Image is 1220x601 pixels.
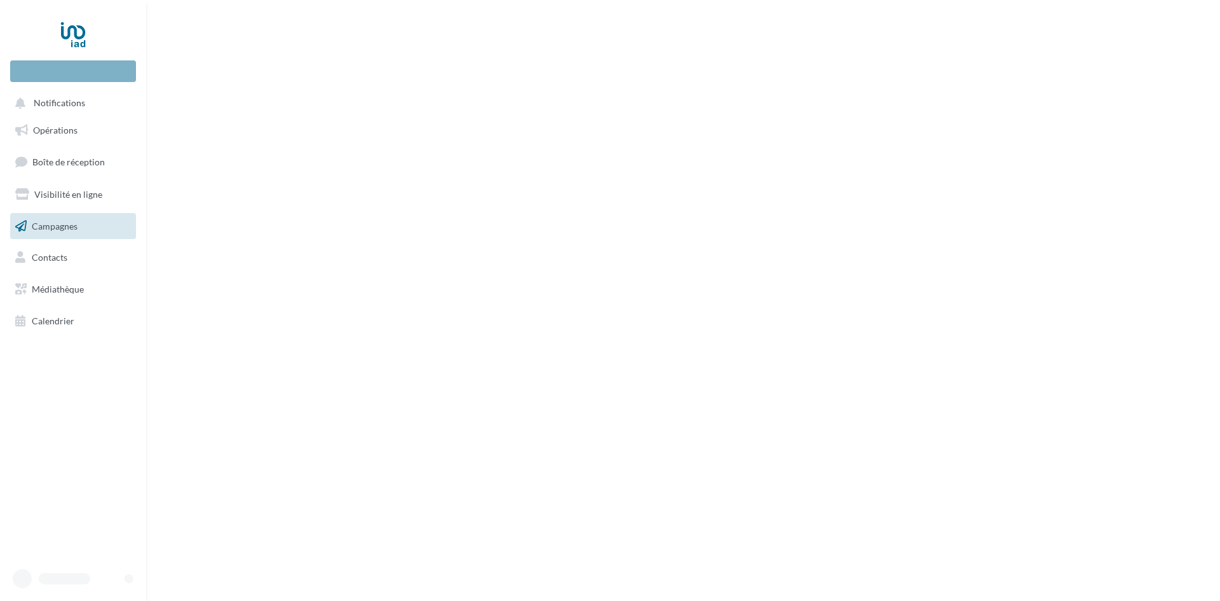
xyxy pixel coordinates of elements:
a: Médiathèque [8,276,139,303]
a: Visibilité en ligne [8,181,139,208]
span: Boîte de réception [32,156,105,167]
span: Médiathèque [32,284,84,294]
a: Calendrier [8,308,139,335]
span: Visibilité en ligne [34,189,102,200]
a: Boîte de réception [8,148,139,176]
a: Campagnes [8,213,139,240]
span: Calendrier [32,315,74,326]
span: Notifications [34,98,85,109]
a: Contacts [8,244,139,271]
span: Contacts [32,252,67,263]
a: Opérations [8,117,139,144]
span: Campagnes [32,220,78,231]
div: Nouvelle campagne [10,60,136,82]
span: Opérations [33,125,78,135]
